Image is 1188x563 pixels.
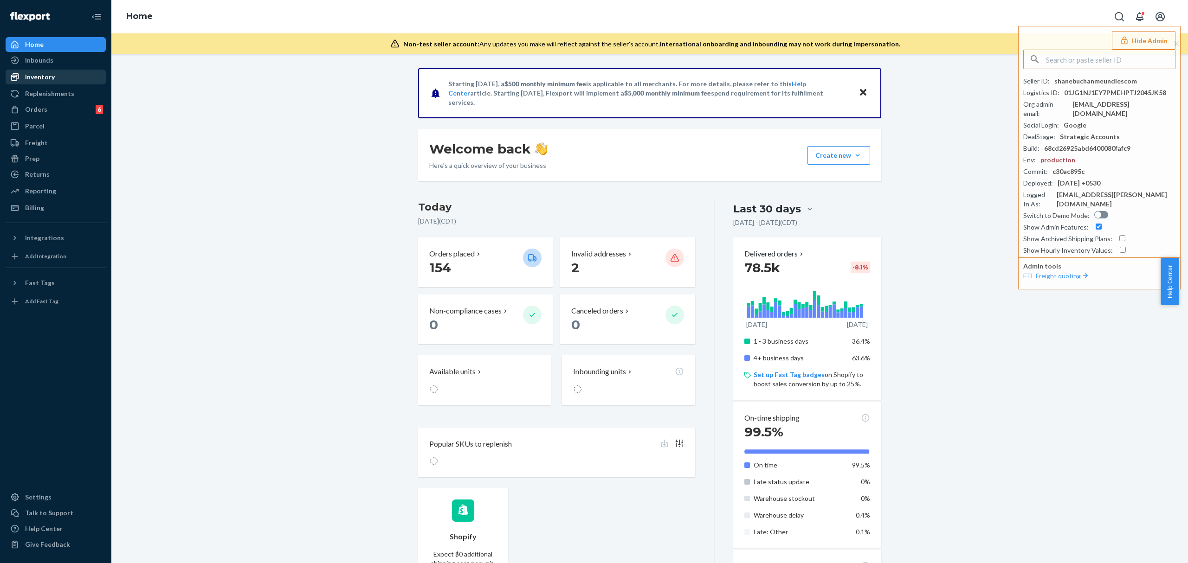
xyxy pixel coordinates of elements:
a: Add Integration [6,249,106,264]
a: Help Center [6,521,106,536]
p: Warehouse delay [754,511,845,520]
button: Canceled orders 0 [560,294,695,344]
p: 1 - 3 business days [754,337,845,346]
p: [DATE] ( CDT ) [418,217,695,226]
div: c30ac895c [1052,167,1085,176]
button: Close Navigation [87,7,106,26]
p: Popular SKUs to replenish [429,439,512,449]
span: 78.5k [744,260,780,275]
button: Open account menu [1151,7,1169,26]
div: production [1040,155,1075,165]
div: Inbounds [25,56,53,65]
a: Reporting [6,184,106,198]
p: Non-compliance cases [429,306,502,316]
button: Available units [418,355,551,405]
p: Here’s a quick overview of your business [429,161,548,170]
p: Starting [DATE], a is applicable to all merchants. For more details, please refer to this article... [448,79,850,107]
a: Add Fast Tag [6,294,106,309]
p: [DATE] - [DATE] ( CDT ) [733,218,797,227]
p: Orders placed [429,249,475,259]
div: Billing [25,203,44,212]
div: 01JG1NJ1EY7PMEHPTJ2045JK58 [1064,88,1166,97]
a: Orders6 [6,102,106,117]
h3: Today [418,200,695,215]
a: Prep [6,151,106,166]
button: Open notifications [1130,7,1149,26]
button: Give Feedback [6,537,106,552]
div: Replenishments [25,89,74,98]
button: Close [857,86,869,100]
div: -8.1 % [851,262,870,273]
span: 0.1% [856,528,870,536]
div: [DATE] +0530 [1058,179,1100,188]
div: Build : [1023,144,1039,153]
span: 99.5% [744,424,783,440]
span: $500 monthly minimum fee [504,80,586,88]
p: Canceled orders [571,306,623,316]
span: Help Center [1161,258,1179,305]
p: On time [754,461,845,470]
div: Freight [25,138,48,147]
span: 0.4% [856,511,870,519]
button: Integrations [6,230,106,245]
div: DealStage : [1023,132,1055,141]
div: Help Center [25,524,63,533]
div: Talk to Support [25,508,73,518]
div: [EMAIL_ADDRESS][PERSON_NAME][DOMAIN_NAME] [1057,190,1175,209]
span: 99.5% [852,461,870,469]
div: Show Admin Features : [1023,223,1089,232]
button: Create new [807,146,870,165]
p: Admin tools [1023,262,1175,271]
span: 154 [429,260,451,275]
span: 2 [571,260,579,275]
button: Delivered orders [744,249,805,259]
div: Integrations [25,233,64,243]
div: Seller ID : [1023,77,1050,86]
a: Set up Fast Tag badges [754,371,825,378]
button: Open Search Box [1110,7,1129,26]
div: Inventory [25,72,55,82]
p: Invalid addresses [571,249,626,259]
a: Talk to Support [6,505,106,520]
div: Any updates you make will reflect against the seller's account. [403,39,900,49]
button: Invalid addresses 2 [560,237,695,287]
div: Social Login : [1023,121,1059,130]
div: Fast Tags [25,278,55,288]
a: FTL Freight quoting [1023,272,1090,280]
p: [DATE] [847,320,868,329]
div: Home [25,40,44,49]
div: Deployed : [1023,179,1053,188]
input: Search or paste seller ID [1046,50,1175,69]
p: Inbounding units [573,366,626,377]
span: 63.6% [852,354,870,362]
p: On-time shipping [744,413,800,423]
span: 0 [429,317,438,333]
a: Home [126,11,153,21]
span: 0% [861,494,870,502]
div: Settings [25,493,52,502]
div: Logistics ID : [1023,88,1059,97]
div: Last 30 days [733,202,801,216]
p: Available units [429,366,476,377]
h1: Welcome back [429,141,548,157]
div: shanebuchanmeundiescom [1054,77,1137,86]
span: International onboarding and inbounding may not work during impersonation. [660,40,900,48]
a: Parcel [6,119,106,134]
p: Shopify [450,531,477,542]
p: Late status update [754,477,845,486]
div: Reporting [25,186,56,196]
a: Returns [6,167,106,182]
div: Orders [25,105,47,114]
button: Fast Tags [6,275,106,290]
div: Google [1064,121,1086,130]
span: 0 [571,317,580,333]
div: Strategic Accounts [1060,132,1120,141]
a: Inventory [6,70,106,84]
div: Add Integration [25,252,66,260]
img: hand-wave emoji [535,142,548,155]
p: [DATE] [746,320,767,329]
div: 68cd26925abd6400080fafc9 [1044,144,1130,153]
p: Late: Other [754,527,845,537]
ol: breadcrumbs [119,3,160,30]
